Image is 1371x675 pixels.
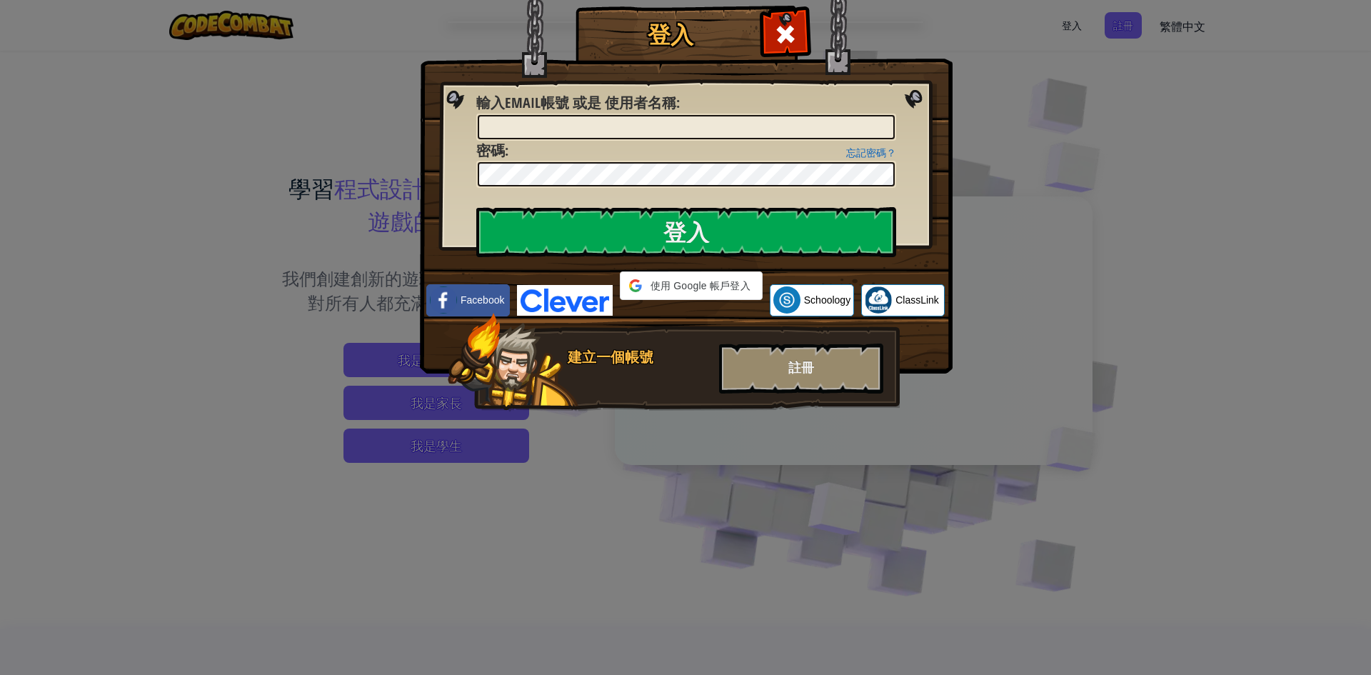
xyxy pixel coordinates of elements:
img: schoology.png [773,286,800,314]
div: 使用 Google 帳戶登入 [620,271,763,300]
span: 使用 Google 帳戶登入 [648,279,753,293]
img: classlink-logo-small.png [865,286,892,314]
label: : [476,93,680,114]
input: 登入 [476,207,896,257]
div: 註冊 [719,344,883,394]
div: 建立一個帳號 [568,347,710,368]
span: 輸入Email帳號 或是 使用者名稱 [476,93,676,112]
span: ClassLink [895,293,939,307]
img: facebook_small.png [430,286,457,314]
span: Facebook [461,293,504,307]
iframe: 「使用 Google 帳戶登入」按鈕 [613,299,770,330]
label: : [476,141,508,161]
a: 忘記密碼？ [846,147,896,159]
span: 密碼 [476,141,505,160]
span: Schoology [804,293,850,307]
img: clever-logo-blue.png [517,285,613,316]
h1: 登入 [579,22,761,47]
